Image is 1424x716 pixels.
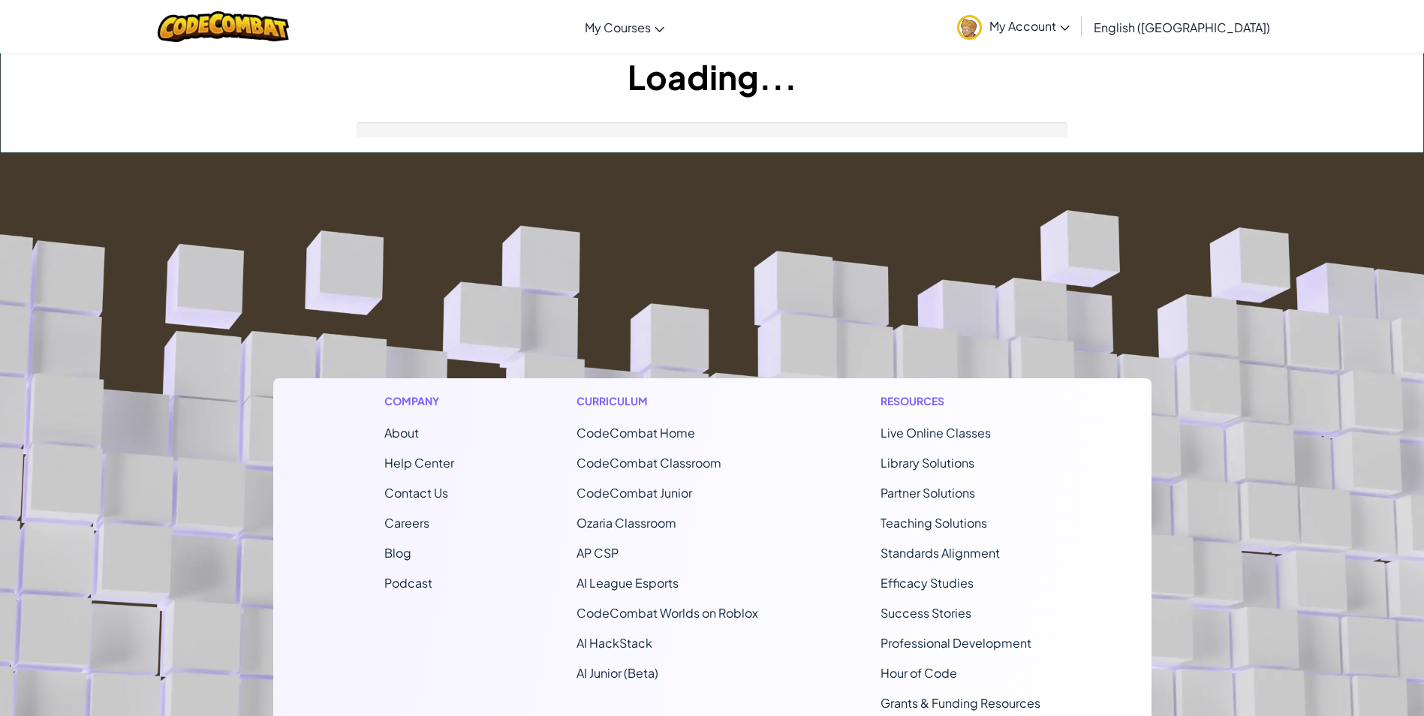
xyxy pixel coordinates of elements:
a: Hour of Code [881,665,957,681]
img: CodeCombat logo [158,11,289,42]
a: Grants & Funding Resources [881,695,1040,711]
span: My Account [989,18,1070,34]
span: My Courses [585,20,651,35]
span: Contact Us [384,485,448,501]
h1: Loading... [1,53,1423,100]
a: Partner Solutions [881,485,975,501]
img: avatar [957,15,982,40]
h1: Curriculum [577,393,758,409]
a: Help Center [384,455,454,471]
a: My Courses [577,7,672,47]
a: Success Stories [881,605,971,621]
a: Live Online Classes [881,425,991,441]
a: Ozaria Classroom [577,515,676,531]
a: Careers [384,515,429,531]
span: CodeCombat Home [577,425,695,441]
a: My Account [950,3,1077,50]
a: Library Solutions [881,455,974,471]
a: English ([GEOGRAPHIC_DATA]) [1086,7,1278,47]
a: Podcast [384,575,432,591]
a: Blog [384,545,411,561]
a: AP CSP [577,545,619,561]
a: CodeCombat Classroom [577,455,721,471]
a: AI Junior (Beta) [577,665,658,681]
a: About [384,425,419,441]
h1: Resources [881,393,1040,409]
span: English ([GEOGRAPHIC_DATA]) [1094,20,1270,35]
a: AI League Esports [577,575,679,591]
a: Efficacy Studies [881,575,974,591]
a: Standards Alignment [881,545,1000,561]
a: Teaching Solutions [881,515,987,531]
a: CodeCombat Junior [577,485,692,501]
a: Professional Development [881,635,1031,651]
a: CodeCombat Worlds on Roblox [577,605,758,621]
h1: Company [384,393,454,409]
a: AI HackStack [577,635,652,651]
